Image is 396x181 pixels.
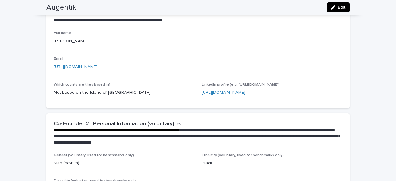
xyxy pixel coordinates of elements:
span: Email [54,57,63,61]
p: Black [202,160,342,166]
h2: Augentik [46,3,76,12]
span: Ethnicity (voluntary, used for benchmarks only) [202,153,284,157]
span: Full name [54,31,71,35]
h2: Co-Founder 2 | Personal Information (voluntary) [54,121,174,127]
span: Gender (voluntary, used for benchmarks only) [54,153,134,157]
button: Co-Founder 2 | Personal Information (voluntary) [54,121,181,127]
p: [PERSON_NAME] [54,38,194,45]
p: Man (he/him) [54,160,194,166]
span: Which county are they based in? [54,83,111,87]
span: Edit [338,5,346,10]
a: [URL][DOMAIN_NAME] [202,90,245,95]
button: Edit [327,2,350,12]
a: [URL][DOMAIN_NAME] [54,65,97,69]
span: LinkedIn profile (e.g. [URL][DOMAIN_NAME]) [202,83,280,87]
p: Not based on the Island of [GEOGRAPHIC_DATA] [54,89,194,96]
